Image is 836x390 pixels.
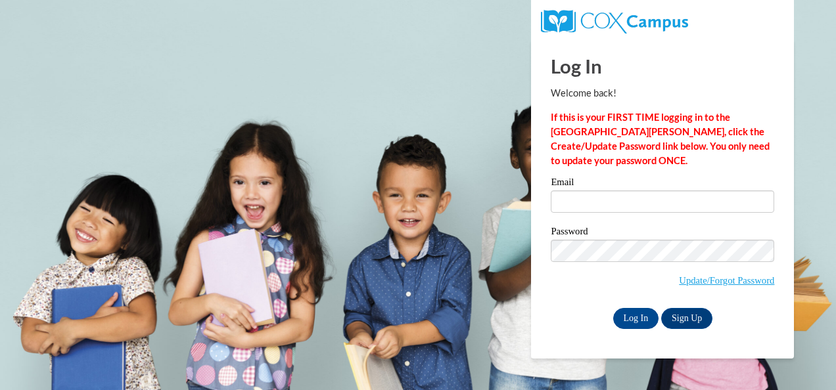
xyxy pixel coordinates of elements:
[679,275,774,286] a: Update/Forgot Password
[613,308,659,329] input: Log In
[551,227,774,240] label: Password
[541,10,687,33] img: COX Campus
[551,53,774,79] h1: Log In
[551,112,770,166] strong: If this is your FIRST TIME logging in to the [GEOGRAPHIC_DATA][PERSON_NAME], click the Create/Upd...
[661,308,712,329] a: Sign Up
[541,15,687,26] a: COX Campus
[551,177,774,190] label: Email
[551,86,774,100] p: Welcome back!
